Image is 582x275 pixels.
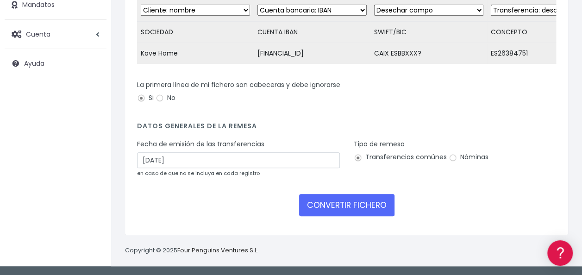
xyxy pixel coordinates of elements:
[137,122,556,135] h4: Datos generales de la remesa
[125,246,260,256] p: Copyright © 2025 .
[137,80,340,90] label: La primera línea de mi fichero son cabeceras y debe ignorarse
[5,25,106,44] a: Cuenta
[24,59,44,68] span: Ayuda
[354,152,447,162] label: Transferencias comúnes
[137,139,264,149] label: Fecha de emisión de las transferencias
[137,43,254,64] td: Kave Home
[5,54,106,73] a: Ayuda
[299,194,394,216] button: CONVERTIR FICHERO
[177,246,258,255] a: Four Penguins Ventures S.L.
[449,152,488,162] label: Nóminas
[370,22,487,43] td: SWIFT/BIC
[137,169,260,177] small: en caso de que no se incluya en cada registro
[137,22,254,43] td: SOCIEDAD
[254,43,370,64] td: [FINANCIAL_ID]
[354,139,405,149] label: Tipo de remesa
[137,93,154,103] label: Si
[26,29,50,38] span: Cuenta
[370,43,487,64] td: CAIX ESBBXXX?
[156,93,175,103] label: No
[254,22,370,43] td: CUENTA IBAN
